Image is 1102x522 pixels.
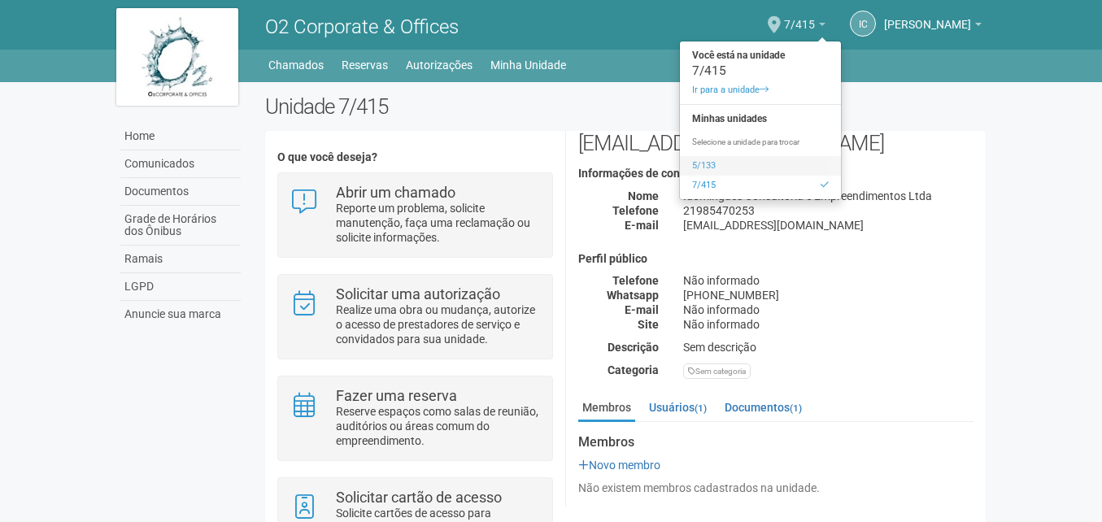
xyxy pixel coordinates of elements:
div: 21985470253 [671,203,986,218]
div: [EMAIL_ADDRESS][DOMAIN_NAME] [671,218,986,233]
strong: Telefone [612,204,659,217]
span: O2 Corporate & Offices [265,15,459,38]
div: Sem descrição [671,340,986,355]
strong: Solicitar uma autorização [336,285,500,302]
small: (1) [695,402,707,414]
a: Home [120,123,241,150]
a: Novo membro [578,459,660,472]
a: Ramais [120,246,241,273]
a: Fazer uma reserva Reserve espaços como salas de reunião, auditórios ou áreas comum do empreendime... [290,389,540,448]
a: Minha Unidade [490,54,566,76]
a: Usuários(1) [645,395,711,420]
strong: Whatsapp [607,289,659,302]
a: Chamados [268,54,324,76]
div: Não informado [671,302,986,317]
img: logo.jpg [116,8,238,106]
span: 7/415 [784,2,815,31]
small: (1) [790,402,802,414]
a: 5/133 [680,156,841,176]
div: Idomingues Consultoria e Empreendimentos Ltda [671,189,986,203]
a: Membros [578,395,635,422]
a: 7/415 [680,176,841,195]
strong: E-mail [625,303,659,316]
a: [PERSON_NAME] [884,20,982,33]
div: Não informado [671,273,986,288]
div: Não existem membros cadastrados na unidade. [578,481,974,495]
a: Solicitar uma autorização Realize uma obra ou mudança, autorize o acesso de prestadores de serviç... [290,287,540,346]
a: Comunicados [120,150,241,178]
strong: Categoria [608,363,659,376]
a: Abrir um chamado Reporte um problema, solicite manutenção, faça uma reclamação ou solicite inform... [290,185,540,245]
span: Isabel Cristina de Macedo Gonçalves Domingues [884,2,971,31]
strong: E-mail [625,219,659,232]
h4: Informações de contato (interno) [578,167,974,180]
a: Reservas [342,54,388,76]
strong: Minhas unidades [680,109,841,128]
h4: Perfil público [578,253,974,265]
p: Selecione a unidade para trocar [680,137,841,148]
p: Reserve espaços como salas de reunião, auditórios ou áreas comum do empreendimento. [336,404,540,448]
strong: Nome [628,189,659,202]
strong: Site [638,318,659,331]
a: Anuncie sua marca [120,301,241,328]
strong: Descrição [608,341,659,354]
div: Sem categoria [683,363,751,379]
h2: [EMAIL_ADDRESS][DOMAIN_NAME] [578,107,974,155]
strong: Solicitar cartão de acesso [336,489,502,506]
a: Documentos [120,178,241,206]
p: Reporte um problema, solicite manutenção, faça uma reclamação ou solicite informações. [336,201,540,245]
a: Documentos(1) [721,395,806,420]
a: IC [850,11,876,37]
strong: Abrir um chamado [336,184,455,201]
p: Realize uma obra ou mudança, autorize o acesso de prestadores de serviço e convidados para sua un... [336,302,540,346]
a: 7/415 [784,20,825,33]
strong: Fazer uma reserva [336,387,457,404]
a: LGPD [120,273,241,301]
a: Grade de Horários dos Ônibus [120,206,241,246]
h2: Unidade 7/415 [265,94,987,119]
strong: Telefone [612,274,659,287]
div: 7/415 [680,65,841,76]
strong: Membros [578,435,974,450]
a: Ir para a unidade [680,80,841,100]
a: Autorizações [406,54,473,76]
div: Não informado [671,317,986,332]
div: [PHONE_NUMBER] [671,288,986,302]
strong: Você está na unidade [680,46,841,65]
h4: O que você deseja? [277,151,553,163]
